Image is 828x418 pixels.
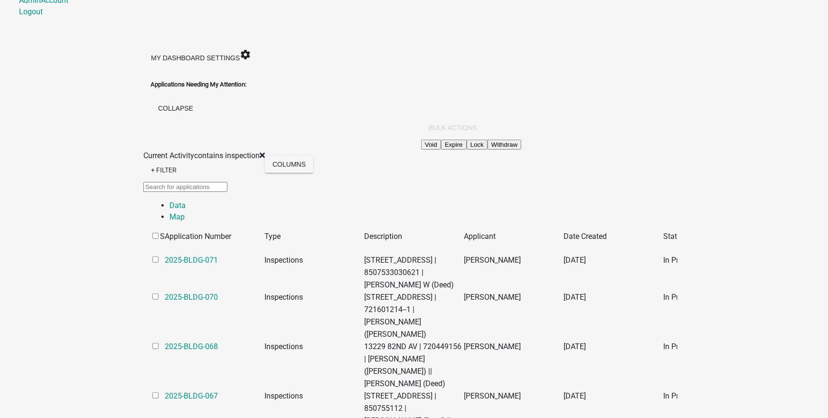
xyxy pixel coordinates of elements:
[663,342,701,351] span: In Progress
[143,161,184,179] a: + Filter
[165,342,218,351] a: 2025-BLDG-068
[143,150,265,161] div: contains inspection
[364,232,402,241] span: Description
[464,342,521,351] span: Fred Smith
[421,139,677,150] div: Bulk Actions
[564,391,586,400] span: 02/20/2025
[421,119,485,136] button: Bulk Actions
[564,256,586,265] span: 02/20/2025
[165,293,218,302] a: 2025-BLDG-070
[663,230,763,243] datatable-header-cell: Status
[564,230,663,243] datatable-header-cell: Date Created
[364,342,461,388] span: 13229 82ND AV | 720449156 | JONES MICHAEL N (Deed) || JONES MELANIE S (Deed)
[151,100,201,117] button: collapse
[165,230,264,243] datatable-header-cell: Application Number
[143,151,194,160] span: Current Activity
[663,256,701,265] span: In Progress
[663,232,685,241] span: Status
[264,232,281,241] span: Type
[265,156,313,173] button: Columns
[19,7,43,16] a: Logout
[264,256,303,265] span: Inspections
[364,293,436,339] span: 8016 119TH ST | 721601214--1 | BENTLEY ALEXANDER J (Deed)
[464,230,564,243] datatable-header-cell: Applicant
[165,256,218,265] a: 2025-BLDG-071
[160,232,180,241] span: Select
[143,182,227,192] input: Search for applications
[488,140,522,150] button: Withdraw
[464,391,521,400] span: Tracy Troutner
[464,232,496,241] span: Applicant
[464,256,521,265] span: Mike Mohrhauser
[264,230,364,243] datatable-header-cell: Type
[663,391,701,400] span: In Progress
[264,342,303,351] span: Inspections
[364,230,464,243] datatable-header-cell: Description
[264,391,303,400] span: Inspections
[564,293,586,302] span: 02/20/2025
[663,293,701,302] span: In Progress
[151,230,165,243] datatable-header-cell: Select
[421,140,441,150] button: Void
[165,232,231,241] span: Application Number
[151,80,677,89] h5: Applications Needing My Attention:
[143,45,259,66] button: My Dashboard Settingssettings
[564,342,586,351] span: 02/20/2025
[464,293,521,302] span: Mike Mohrhauser
[467,140,488,150] button: Lock
[165,391,218,400] a: 2025-BLDG-067
[169,201,186,210] a: Data
[240,49,251,60] i: settings
[264,293,303,302] span: Inspections
[441,140,467,150] button: Expire
[151,54,240,62] span: My Dashboard Settings
[169,212,185,221] a: Map
[564,232,607,241] span: Date Created
[364,256,454,289] span: 24679 VALLEY DR | 8507533030621 | MOHR MARK W (Deed)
